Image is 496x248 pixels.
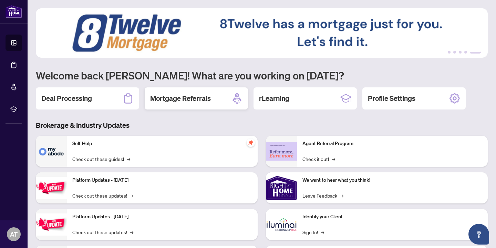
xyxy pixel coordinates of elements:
[72,192,133,199] a: Check out these updates!→
[464,51,467,54] button: 4
[150,94,211,103] h2: Mortgage Referrals
[302,155,335,163] a: Check it out!→
[266,142,297,161] img: Agent Referral Program
[127,155,130,163] span: →
[302,213,482,221] p: Identify your Client
[6,5,22,18] img: logo
[332,155,335,163] span: →
[302,192,343,199] a: Leave Feedback→
[321,228,324,236] span: →
[259,94,289,103] h2: rLearning
[72,228,133,236] a: Check out these updates!→
[130,192,133,199] span: →
[41,94,92,103] h2: Deal Processing
[10,229,18,239] span: AT
[266,209,297,240] img: Identify your Client
[302,228,324,236] a: Sign In!→
[36,177,67,199] img: Platform Updates - July 21, 2025
[36,8,488,58] img: Slide 4
[368,94,415,103] h2: Profile Settings
[130,228,133,236] span: →
[459,51,462,54] button: 3
[247,139,255,147] span: pushpin
[470,51,481,54] button: 5
[302,140,482,147] p: Agent Referral Program
[72,140,252,147] p: Self-Help
[72,213,252,221] p: Platform Updates - [DATE]
[36,136,67,167] img: Self-Help
[36,121,488,130] h3: Brokerage & Industry Updates
[36,213,67,235] img: Platform Updates - July 8, 2025
[453,51,456,54] button: 2
[36,69,488,82] h1: Welcome back [PERSON_NAME]! What are you working on [DATE]?
[72,177,252,184] p: Platform Updates - [DATE]
[448,51,451,54] button: 1
[72,155,130,163] a: Check out these guides!→
[302,177,482,184] p: We want to hear what you think!
[266,172,297,203] img: We want to hear what you think!
[468,224,489,245] button: Open asap
[340,192,343,199] span: →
